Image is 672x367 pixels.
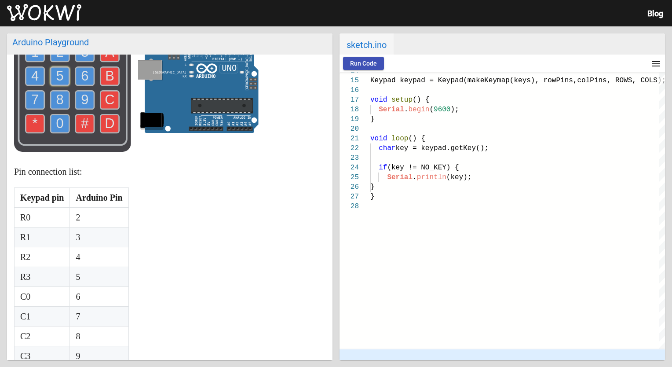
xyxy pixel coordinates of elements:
span: void [370,96,387,104]
td: R1 [15,228,70,247]
td: 5 [70,267,128,287]
span: colPins, ROWS, COLS); [577,77,666,84]
span: ); [450,106,459,114]
td: 7 [70,307,128,327]
span: loop [391,135,408,143]
div: 22 [340,143,359,153]
span: } [370,115,375,123]
td: R0 [15,208,70,228]
div: 24 [340,163,359,172]
div: 23 [340,153,359,163]
div: 21 [340,134,359,143]
div: Arduino Playground [12,37,327,48]
span: () { [413,96,429,104]
td: C1 [15,307,70,327]
div: 17 [340,95,359,105]
td: R3 [15,267,70,287]
td: C2 [15,327,70,346]
td: 3 [70,228,128,247]
div: 15 [340,76,359,85]
span: begin [408,106,429,114]
div: 28 [340,202,359,211]
td: 8 [70,327,128,346]
span: . [413,173,417,181]
span: () { [408,135,425,143]
div: 19 [340,114,359,124]
button: Run Code [343,57,384,70]
mat-icon: menu [651,59,661,69]
p: Pin connection list: [14,165,325,179]
div: 26 [340,182,359,192]
a: Blog [647,9,663,18]
span: . [404,106,409,114]
span: println [417,173,446,181]
div: 25 [340,172,359,182]
div: 16 [340,85,359,95]
th: Arduino Pin [70,188,128,208]
span: } [370,183,375,191]
span: char [379,144,395,152]
span: if [379,164,387,172]
span: 9600 [434,106,450,114]
td: C0 [15,287,70,307]
span: void [370,135,387,143]
span: key = keypad.getKey(); [396,144,489,152]
span: (key != NO_KEY) { [387,164,459,172]
span: } [370,193,375,201]
td: 2 [70,208,128,228]
td: 4 [70,247,128,267]
div: 27 [340,192,359,202]
span: ( [429,106,434,114]
td: C3 [15,346,70,366]
span: (key); [446,173,472,181]
td: 9 [70,346,128,366]
img: Wokwi [7,4,81,22]
span: Serial [387,173,413,181]
span: Serial [379,106,404,114]
th: Keypad pin [15,188,70,208]
span: Run Code [350,60,377,67]
span: sketch.ino [340,33,394,55]
div: 20 [340,124,359,134]
td: 6 [70,287,128,307]
span: Keypad keypad = Keypad(makeKeymap(keys), rowPins, [370,77,577,84]
div: 18 [340,105,359,114]
span: setup [391,96,413,104]
td: R2 [15,247,70,267]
